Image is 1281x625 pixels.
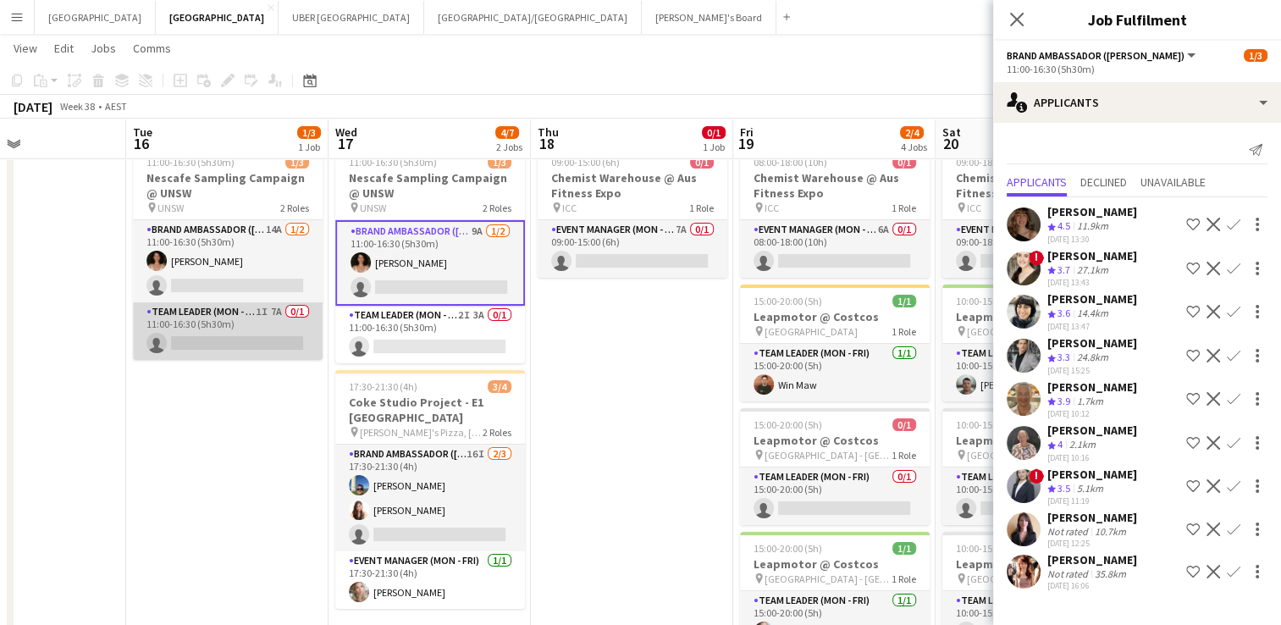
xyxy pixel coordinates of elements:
span: 17 [333,134,357,153]
app-card-role: Team Leader ([DATE])1/110:00-15:00 (5h)[PERSON_NAME] [942,344,1132,401]
span: UNSW [157,202,184,214]
span: UNSW [360,202,386,214]
app-card-role: Team Leader (Mon - Fri)0/115:00-20:00 (5h) [740,467,930,525]
div: 35.8km [1091,567,1129,580]
app-job-card: 11:00-16:30 (5h30m)1/3Nescafe Sampling Campaign @ UNSW UNSW2 RolesBrand Ambassador ([PERSON_NAME]... [335,146,525,363]
div: AEST [105,100,127,113]
span: Sat [942,124,961,140]
div: [DATE] 13:47 [1047,321,1137,332]
a: Comms [126,37,178,59]
app-card-role: Event Manager (Mon - Fri)6A0/108:00-18:00 (10h) [740,220,930,278]
span: 3.7 [1057,263,1070,276]
span: 3/4 [488,380,511,393]
div: 1 Job [703,141,725,153]
button: [PERSON_NAME]'s Board [642,1,776,34]
div: 27.1km [1074,263,1112,278]
span: 3.5 [1057,482,1070,495]
h3: Leapmotor @ Costcos [942,556,1132,572]
span: 15:00-20:00 (5h) [754,542,822,555]
div: 4 Jobs [901,141,927,153]
div: [PERSON_NAME] [1047,379,1137,395]
div: 10.7km [1091,525,1129,538]
div: 15:00-20:00 (5h)1/1Leapmotor @ Costcos [GEOGRAPHIC_DATA]1 RoleTeam Leader (Mon - Fri)1/115:00-20:... [740,285,930,401]
span: 1/3 [488,156,511,169]
span: Thu [538,124,559,140]
span: 09:00-15:00 (6h) [551,156,620,169]
span: Brand Ambassador (Mon - Fri) [1007,49,1184,62]
div: [PERSON_NAME] [1047,467,1137,482]
app-card-role: Brand Ambassador ([PERSON_NAME])9A1/211:00-16:30 (5h30m)[PERSON_NAME] [335,220,525,306]
span: Declined [1080,176,1127,188]
span: 10:00-15:00 (5h) [956,418,1024,431]
app-job-card: 15:00-20:00 (5h)0/1Leapmotor @ Costcos [GEOGRAPHIC_DATA] - [GEOGRAPHIC_DATA]1 RoleTeam Leader (Mo... [740,408,930,525]
span: ICC [562,202,577,214]
div: 14.4km [1074,307,1112,321]
app-job-card: 10:00-15:00 (5h)0/1Leapmotor @ Costcos [GEOGRAPHIC_DATA] - [GEOGRAPHIC_DATA]1 RoleTeam Leader ([D... [942,408,1132,525]
button: UBER [GEOGRAPHIC_DATA] [279,1,424,34]
span: 10:00-15:00 (5h) [956,542,1024,555]
span: 1 Role [689,202,714,214]
span: Comms [133,41,171,56]
app-card-role: Team Leader ([DATE])0/110:00-15:00 (5h) [942,467,1132,525]
span: 19 [737,134,754,153]
h3: Chemist Warehouse @ Aus Fitness Expo [740,170,930,201]
span: ! [1029,468,1044,484]
span: 1/1 [892,542,916,555]
span: 4.5 [1057,219,1070,232]
span: [PERSON_NAME]'s Pizza, [GEOGRAPHIC_DATA] [360,426,483,439]
span: 16 [130,134,152,153]
div: 2 Jobs [496,141,522,153]
span: [GEOGRAPHIC_DATA] - [GEOGRAPHIC_DATA] [967,449,1094,462]
span: [GEOGRAPHIC_DATA] [765,325,858,338]
span: 1 Role [892,325,916,338]
span: [GEOGRAPHIC_DATA] - [GEOGRAPHIC_DATA] [967,572,1094,585]
app-card-role: Team Leader (Mon - Fri)1I7A0/111:00-16:30 (5h30m) [133,302,323,360]
h3: Leapmotor @ Costcos [740,556,930,572]
span: 1/3 [285,156,309,169]
app-card-role: Team Leader (Mon - Fri)1/115:00-20:00 (5h)Win Maw [740,344,930,401]
span: [GEOGRAPHIC_DATA] - [GEOGRAPHIC_DATA] [765,449,892,462]
div: [DATE] [14,98,52,115]
app-job-card: 17:30-21:30 (4h)3/4Coke Studio Project - E1 [GEOGRAPHIC_DATA] [PERSON_NAME]'s Pizza, [GEOGRAPHIC_... [335,370,525,609]
span: Week 38 [56,100,98,113]
span: [GEOGRAPHIC_DATA] [967,325,1060,338]
div: [PERSON_NAME] [1047,248,1137,263]
div: 5.1km [1074,482,1107,496]
span: 15:00-20:00 (5h) [754,295,822,307]
h3: Leapmotor @ Costcos [740,309,930,324]
div: [DATE] 13:43 [1047,277,1137,288]
span: 1/3 [1244,49,1267,62]
app-job-card: 11:00-16:30 (5h30m)1/3Nescafe Sampling Campaign @ UNSW UNSW2 RolesBrand Ambassador ([PERSON_NAME]... [133,146,323,360]
span: 11:00-16:30 (5h30m) [349,156,437,169]
app-job-card: 09:00-15:00 (6h)0/1Chemist Warehouse @ Aus Fitness Expo ICC1 RoleEvent Manager (Mon - Fri)7A0/109... [538,146,727,278]
app-card-role: Team Leader (Mon - Fri)2I3A0/111:00-16:30 (5h30m) [335,306,525,363]
span: 2 Roles [483,426,511,439]
div: [PERSON_NAME] [1047,335,1137,351]
span: 4 [1057,438,1063,451]
div: [DATE] 11:19 [1047,495,1137,506]
div: [PERSON_NAME] [1047,510,1137,525]
div: [PERSON_NAME] [1047,204,1137,219]
span: 2/4 [900,126,924,139]
span: Applicants [1007,176,1067,188]
button: [GEOGRAPHIC_DATA] [156,1,279,34]
div: [PERSON_NAME] [1047,552,1137,567]
span: 10:00-15:00 (5h) [956,295,1024,307]
span: Fri [740,124,754,140]
div: 11:00-16:30 (5h30m) [1007,63,1267,75]
div: [DATE] 10:16 [1047,452,1137,463]
div: 2.1km [1066,438,1099,452]
div: Not rated [1047,567,1091,580]
app-card-role: Event Manager ([DATE])8A0/109:00-18:00 (9h) [942,220,1132,278]
div: 10:00-15:00 (5h)1/1Leapmotor @ Costcos [GEOGRAPHIC_DATA]1 RoleTeam Leader ([DATE])1/110:00-15:00 ... [942,285,1132,401]
span: 2 Roles [483,202,511,214]
span: 1/3 [297,126,321,139]
div: Applicants [993,82,1281,123]
app-job-card: 09:00-18:00 (9h)0/1Chemist Warehouse @ Aus Fitness Expo ICC1 RoleEvent Manager ([DATE])8A0/109:00... [942,146,1132,278]
div: [DATE] 13:30 [1047,234,1137,245]
span: 1 Role [892,449,916,462]
span: [GEOGRAPHIC_DATA] - [GEOGRAPHIC_DATA] [765,572,892,585]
